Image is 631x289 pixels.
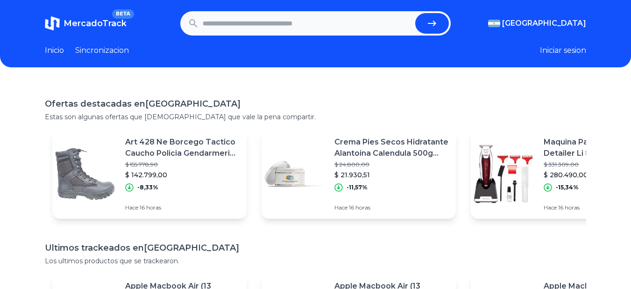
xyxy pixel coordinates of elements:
a: MercadoTrackBETA [45,16,127,31]
p: Art 428 Ne Borcego Tactico Caucho Policia Gendarmeri Krapert [125,137,239,159]
button: [GEOGRAPHIC_DATA] [488,18,586,29]
span: MercadoTrack [64,18,127,29]
img: MercadoTrack [45,16,60,31]
p: $ 155.778,90 [125,161,239,168]
p: -15,34% [556,184,579,191]
p: Estas son algunas ofertas que [DEMOGRAPHIC_DATA] que vale la pena compartir. [45,112,586,122]
img: Featured image [471,141,536,207]
p: Hace 16 horas [334,204,448,211]
img: Argentina [488,20,500,27]
img: Featured image [52,141,118,207]
p: -8,33% [137,184,158,191]
h1: Ultimos trackeados en [GEOGRAPHIC_DATA] [45,241,586,254]
p: Los ultimos productos que se trackearon. [45,256,586,266]
button: Iniciar sesion [540,45,586,56]
span: [GEOGRAPHIC_DATA] [502,18,586,29]
span: BETA [112,9,134,19]
a: Featured imageCrema Pies Secos Hidratante Alantoina Calendula 500g Collage$ 24.800,00$ 21.930,51-... [262,129,456,219]
p: $ 24.800,00 [334,161,448,168]
h1: Ofertas destacadas en [GEOGRAPHIC_DATA] [45,97,586,110]
p: -11,57% [347,184,368,191]
p: $ 142.799,00 [125,170,239,180]
a: Featured imageArt 428 Ne Borcego Tactico Caucho Policia Gendarmeri Krapert$ 155.778,90$ 142.799,0... [52,129,247,219]
p: Hace 16 horas [125,204,239,211]
p: Crema Pies Secos Hidratante Alantoina Calendula 500g Collage [334,137,448,159]
a: Sincronizacion [75,45,129,56]
a: Inicio [45,45,64,56]
img: Featured image [262,141,327,207]
p: $ 21.930,51 [334,170,448,180]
